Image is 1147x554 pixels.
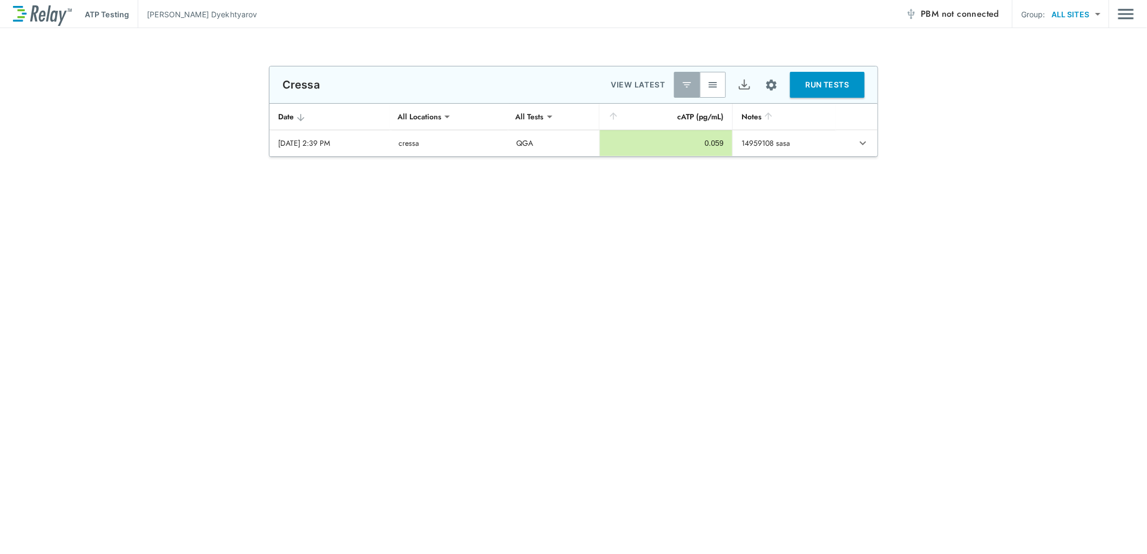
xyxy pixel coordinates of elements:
[282,78,320,91] p: Cressa
[741,110,827,123] div: Notes
[765,78,778,92] img: Settings Icon
[921,6,999,22] span: PBM
[85,9,129,20] p: ATP Testing
[1118,4,1134,24] img: Drawer Icon
[508,130,599,156] td: QGA
[278,138,381,148] div: [DATE] 2:39 PM
[390,106,449,127] div: All Locations
[707,79,718,90] img: View All
[790,72,865,98] button: RUN TESTS
[269,104,878,157] table: sticky table
[1118,4,1134,24] button: Main menu
[269,104,390,130] th: Date
[609,138,724,148] div: 0.059
[901,3,1003,25] button: PBM not connected
[608,110,724,123] div: cATP (pg/mL)
[147,9,257,20] p: [PERSON_NAME] Dyekhtyarov
[611,78,665,91] p: VIEW LATEST
[390,130,508,156] td: cressa
[731,72,757,98] button: Export
[13,3,72,26] img: LuminUltra Relay
[757,71,786,99] button: Site setup
[1021,9,1045,20] p: Group:
[738,78,751,92] img: Export Icon
[732,130,836,156] td: 14959108 sasa
[942,8,999,20] span: not connected
[508,106,551,127] div: All Tests
[682,79,692,90] img: Latest
[906,9,916,19] img: Offline Icon
[854,134,872,152] button: expand row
